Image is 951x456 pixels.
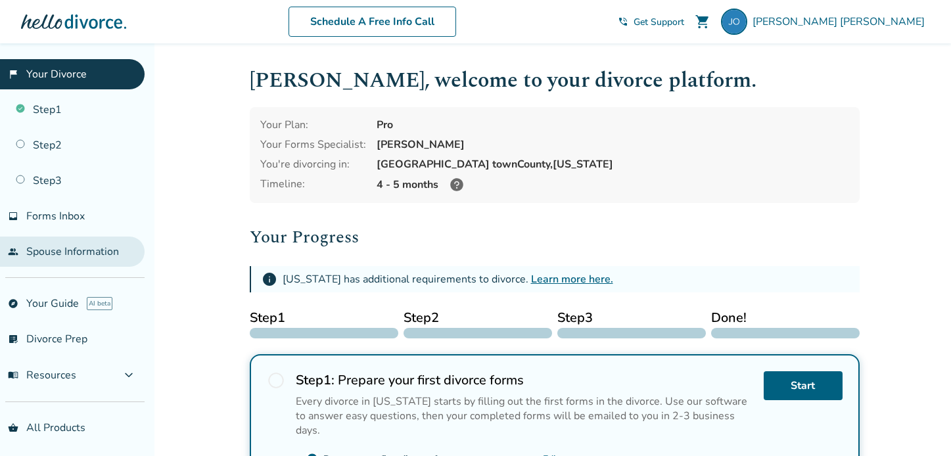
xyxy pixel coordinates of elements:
[283,272,613,286] div: [US_STATE] has additional requirements to divorce.
[618,16,628,27] span: phone_in_talk
[8,211,18,221] span: inbox
[250,64,860,97] h1: [PERSON_NAME] , welcome to your divorce platform.
[8,422,18,433] span: shopping_basket
[250,224,860,250] h2: Your Progress
[8,69,18,80] span: flag_2
[377,118,849,132] div: Pro
[250,308,398,328] span: Step 1
[885,393,951,456] iframe: Chat Widget
[260,177,366,193] div: Timeline:
[8,334,18,344] span: list_alt_check
[267,371,285,390] span: radio_button_unchecked
[296,394,753,438] div: Every divorce in [US_STATE] starts by filling out the first forms in the divorce. Use our softwar...
[377,137,849,152] div: [PERSON_NAME]
[26,209,85,223] span: Forms Inbox
[618,16,684,28] a: phone_in_talkGet Support
[634,16,684,28] span: Get Support
[87,297,112,310] span: AI beta
[8,298,18,309] span: explore
[404,308,552,328] span: Step 2
[695,14,710,30] span: shopping_cart
[289,7,456,37] a: Schedule A Free Info Call
[721,9,747,35] img: jobrien737@yahoo.com
[377,157,849,171] div: [GEOGRAPHIC_DATA] town County, [US_STATE]
[764,371,843,400] a: Start
[531,272,613,286] a: Learn more here.
[262,271,277,287] span: info
[8,246,18,257] span: people
[557,308,706,328] span: Step 3
[260,118,366,132] div: Your Plan:
[8,370,18,380] span: menu_book
[753,14,930,29] span: [PERSON_NAME] [PERSON_NAME]
[8,368,76,382] span: Resources
[377,177,849,193] div: 4 - 5 months
[296,371,753,389] h2: Prepare your first divorce forms
[260,137,366,152] div: Your Forms Specialist:
[260,157,366,171] div: You're divorcing in:
[121,367,137,383] span: expand_more
[296,371,335,389] strong: Step 1 :
[711,308,860,328] span: Done!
